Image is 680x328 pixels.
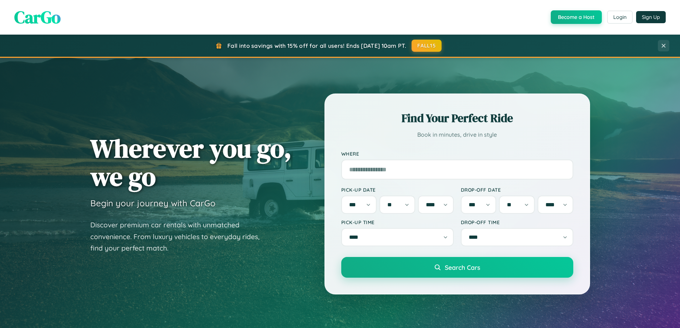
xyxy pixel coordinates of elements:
span: CarGo [14,5,61,29]
button: Sign Up [636,11,666,23]
button: Login [607,11,633,24]
label: Drop-off Date [461,187,573,193]
label: Pick-up Date [341,187,454,193]
button: Search Cars [341,257,573,278]
button: Become a Host [551,10,602,24]
label: Pick-up Time [341,219,454,225]
h2: Find Your Perfect Ride [341,110,573,126]
span: Fall into savings with 15% off for all users! Ends [DATE] 10am PT. [227,42,406,49]
span: Search Cars [445,263,480,271]
h3: Begin your journey with CarGo [90,198,216,208]
label: Drop-off Time [461,219,573,225]
label: Where [341,151,573,157]
button: FALL15 [412,40,442,52]
p: Book in minutes, drive in style [341,130,573,140]
h1: Wherever you go, we go [90,134,292,191]
p: Discover premium car rentals with unmatched convenience. From luxury vehicles to everyday rides, ... [90,219,269,254]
